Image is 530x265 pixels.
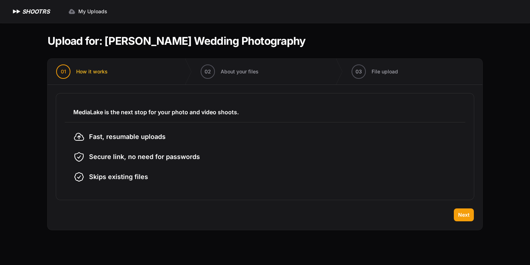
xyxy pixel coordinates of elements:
span: File upload [372,68,398,75]
span: Skips existing files [89,172,148,182]
span: 02 [205,68,211,75]
span: About your files [221,68,259,75]
button: Next [454,208,474,221]
button: 01 How it works [48,59,116,85]
span: How it works [76,68,108,75]
span: 01 [61,68,66,75]
button: 03 File upload [343,59,407,85]
a: SHOOTRS SHOOTRS [11,7,50,16]
span: Fast, resumable uploads [89,132,166,142]
span: Next [458,211,470,218]
img: SHOOTRS [11,7,22,16]
span: My Uploads [78,8,107,15]
span: Secure link, no need for passwords [89,152,200,162]
h3: MediaLake is the next stop for your photo and video shoots. [73,108,457,116]
h1: Upload for: [PERSON_NAME] Wedding Photography [48,34,305,47]
h1: SHOOTRS [22,7,50,16]
a: My Uploads [64,5,112,18]
button: 02 About your files [192,59,267,85]
span: 03 [355,68,362,75]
